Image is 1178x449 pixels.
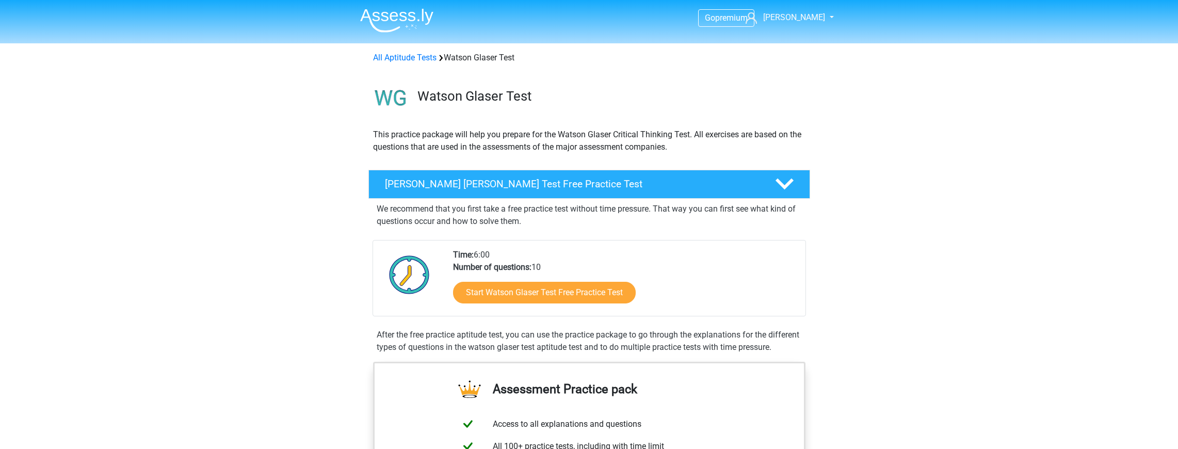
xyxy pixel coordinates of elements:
a: Start Watson Glaser Test Free Practice Test [453,282,636,303]
a: [PERSON_NAME] [PERSON_NAME] Test Free Practice Test [364,170,814,199]
p: We recommend that you first take a free practice test without time pressure. That way you can fir... [377,203,802,228]
img: watson glaser test [369,76,413,120]
div: After the free practice aptitude test, you can use the practice package to go through the explana... [373,329,806,354]
b: Number of questions: [453,262,531,272]
a: All Aptitude Tests [373,53,437,62]
span: Go [705,13,715,23]
img: Assessly [360,8,433,33]
span: premium [715,13,748,23]
h4: [PERSON_NAME] [PERSON_NAME] Test Free Practice Test [385,178,759,190]
img: Clock [383,249,435,300]
a: Gopremium [699,11,754,25]
span: [PERSON_NAME] [763,12,825,22]
div: 6:00 10 [445,249,805,316]
p: This practice package will help you prepare for the Watson Glaser Critical Thinking Test. All exe... [373,129,805,153]
h3: Watson Glaser Test [417,88,802,104]
a: [PERSON_NAME] [741,11,826,24]
b: Time: [453,250,474,260]
div: Watson Glaser Test [369,52,810,64]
